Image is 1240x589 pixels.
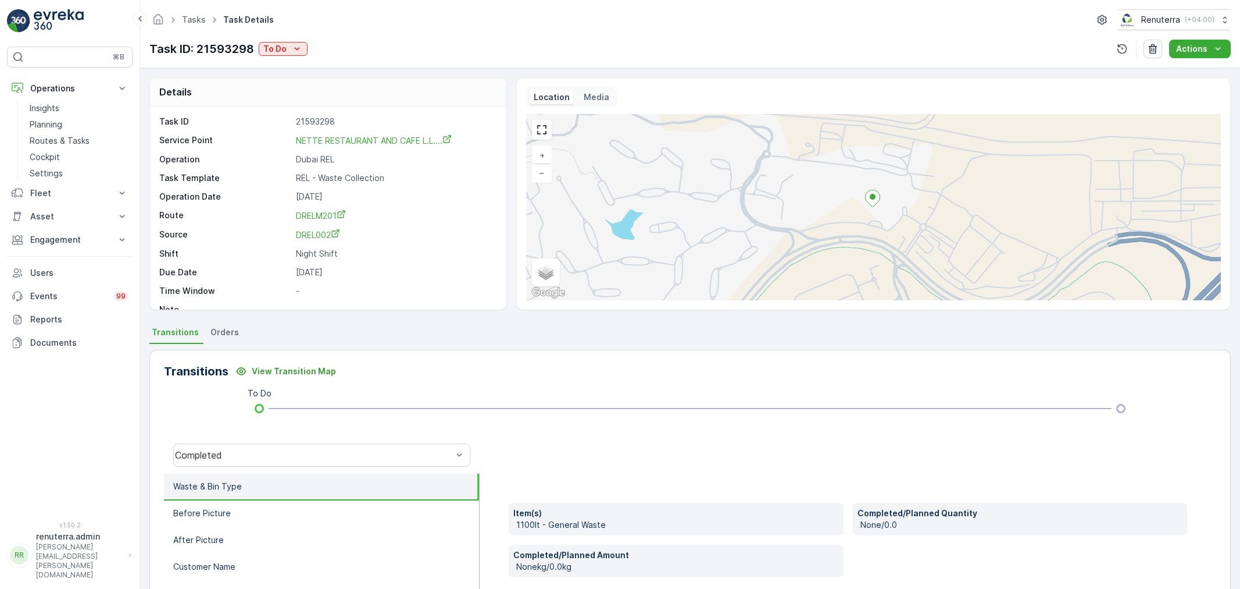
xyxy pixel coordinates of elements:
[7,9,30,33] img: logo
[228,362,343,381] button: View Transition Map
[7,531,133,580] button: RRrenuterra.admin[PERSON_NAME][EMAIL_ADDRESS][PERSON_NAME][DOMAIN_NAME]
[584,91,609,103] p: Media
[30,234,109,246] p: Engagement
[1169,40,1231,58] button: Actions
[513,508,839,519] p: Item(s)
[7,331,133,354] a: Documents
[516,519,839,531] p: 1100lt - General Waste
[30,119,62,130] p: Planning
[159,191,291,203] p: Operation Date
[516,561,839,573] p: Nonekg/0.0kg
[296,116,494,127] p: 21593298
[173,561,235,573] p: Customer Name
[159,85,192,99] p: Details
[296,267,494,278] p: [DATE]
[7,521,133,528] span: v 1.50.2
[30,135,90,147] p: Routes & Tasks
[539,168,545,178] span: −
[210,327,239,338] span: Orders
[513,549,839,561] p: Completed/Planned Amount
[263,43,287,55] p: To Do
[296,210,494,222] a: DRELM201
[259,42,308,56] button: To Do
[164,363,228,380] p: Transitions
[159,210,291,222] p: Route
[296,211,346,221] span: DRELM201
[10,546,28,565] div: RR
[159,248,291,260] p: Shift
[296,172,494,184] p: REL - Waste Collection
[159,229,291,241] p: Source
[30,102,59,114] p: Insights
[159,116,291,127] p: Task ID
[533,147,551,164] a: Zoom In
[30,314,128,325] p: Reports
[1141,14,1180,26] p: Renuterra
[529,285,567,300] img: Google
[1185,15,1214,24] p: ( +04:00 )
[7,285,133,308] a: Events99
[34,9,84,33] img: logo_light-DOdMpM7g.png
[296,191,494,203] p: [DATE]
[7,182,133,205] button: Fleet
[857,508,1183,519] p: Completed/Planned Quantity
[30,83,109,94] p: Operations
[30,151,60,163] p: Cockpit
[296,136,452,146] span: NETTE RESTAURANT AND CAFE L.L....
[252,366,336,377] p: View Transition Map
[296,248,494,260] p: Night Shift
[159,172,291,184] p: Task Template
[25,165,133,182] a: Settings
[25,100,133,116] a: Insights
[152,17,165,27] a: Homepage
[30,267,128,279] p: Users
[116,292,126,301] p: 99
[7,308,133,331] a: Reports
[533,260,559,285] a: Layers
[529,285,567,300] a: Open this area in Google Maps (opens a new window)
[296,154,494,165] p: Dubai REL
[30,290,107,302] p: Events
[7,228,133,251] button: Engagement
[296,229,494,241] a: DREL002
[7,77,133,100] button: Operations
[539,150,545,160] span: +
[159,134,291,147] p: Service Point
[149,40,254,58] p: Task ID: 21593298
[173,481,242,492] p: Waste & Bin Type
[175,450,452,460] div: Completed
[30,337,128,349] p: Documents
[36,542,123,580] p: [PERSON_NAME][EMAIL_ADDRESS][PERSON_NAME][DOMAIN_NAME]
[7,205,133,228] button: Asset
[296,230,340,240] span: DREL002
[152,327,199,338] span: Transitions
[173,508,231,519] p: Before Picture
[534,91,570,103] p: Location
[159,285,291,297] p: Time Window
[30,211,109,222] p: Asset
[173,534,224,546] p: After Picture
[159,154,291,165] p: Operation
[159,304,291,315] p: Note
[30,168,63,179] p: Settings
[1118,13,1137,26] img: Screenshot_2024-07-26_at_13.33.01.png
[533,164,551,182] a: Zoom Out
[533,121,551,139] a: View Fullscreen
[36,531,123,542] p: renuterra.admin
[860,519,1183,531] p: None/0.0
[7,261,133,285] a: Users
[1118,9,1231,30] button: Renuterra(+04:00)
[25,133,133,149] a: Routes & Tasks
[296,304,494,315] p: -
[113,52,124,62] p: ⌘B
[25,116,133,133] a: Planning
[221,14,276,26] span: Task Details
[296,285,494,297] p: -
[30,187,109,199] p: Fleet
[248,388,271,399] p: To Do
[182,15,206,24] a: Tasks
[1176,43,1207,55] p: Actions
[159,267,291,278] p: Due Date
[25,149,133,165] a: Cockpit
[296,134,452,146] a: NETTE RESTAURANT AND CAFE L.L....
